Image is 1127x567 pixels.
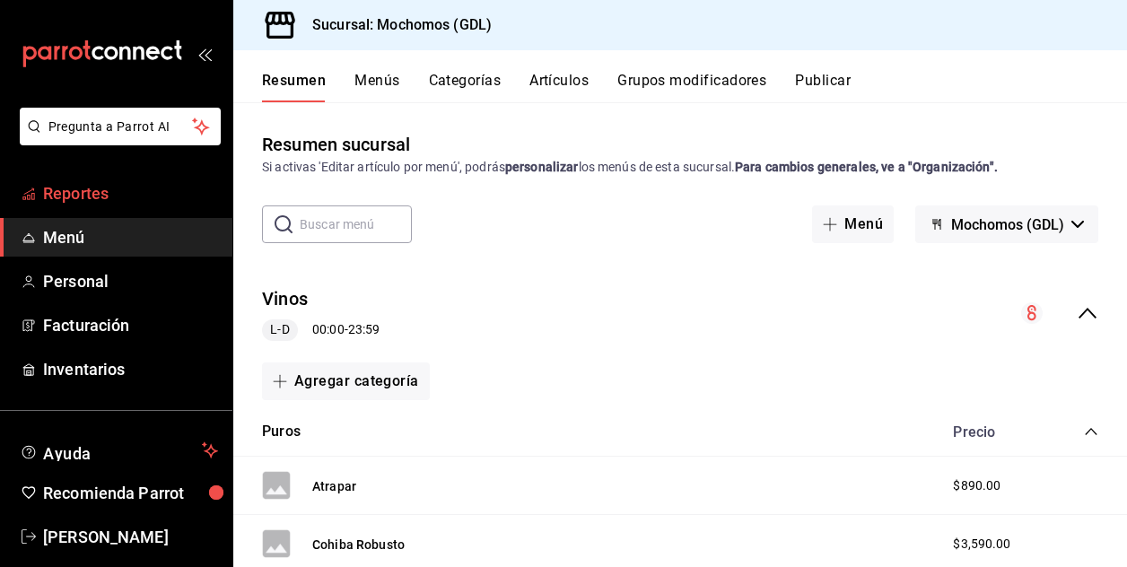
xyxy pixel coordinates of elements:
[43,360,125,379] font: Inventarios
[312,477,356,495] button: Atrapar
[262,72,1127,102] div: Pestañas de navegación
[43,440,195,461] span: Ayuda
[298,14,492,36] h3: Sucursal: Mochomos (GDL)
[812,205,894,243] button: Menú
[354,72,399,102] button: Menús
[43,272,109,291] font: Personal
[43,484,184,502] font: Recomienda Parrot
[505,160,579,174] strong: personalizar
[294,373,419,389] font: Agregar categoría
[262,131,410,158] div: Resumen sucursal
[43,184,109,203] font: Reportes
[617,72,766,102] button: Grupos modificadores
[312,321,380,336] font: 00:00 - 23:59
[915,205,1098,243] button: Mochomos (GDL)
[48,118,193,136] span: Pregunta a Parrot AI
[935,423,1050,441] div: Precio
[953,535,1010,554] span: $3,590.00
[262,422,301,442] button: Puros
[312,536,405,554] button: Cohiba Robusto
[43,228,85,247] font: Menú
[951,216,1064,233] span: Mochomos (GDL)
[953,476,1000,495] span: $890.00
[262,72,326,90] font: Resumen
[529,72,589,102] button: Artículos
[262,362,430,400] button: Agregar categoría
[795,72,851,102] button: Publicar
[262,286,308,312] button: Vinos
[20,108,221,145] button: Pregunta a Parrot AI
[735,160,998,174] strong: Para cambios generales, ve a "Organización".
[429,72,502,102] button: Categorías
[844,216,883,232] font: Menú
[13,130,221,149] a: Pregunta a Parrot AI
[197,47,212,61] button: open_drawer_menu
[233,272,1127,355] div: contraer-menú-fila
[262,158,1098,177] div: Si activas 'Editar artículo por menú', podrás los menús de esta sucursal.
[263,320,296,339] span: L-D
[43,528,169,546] font: [PERSON_NAME]
[300,206,412,242] input: Buscar menú
[43,316,129,335] font: Facturación
[1084,424,1098,439] button: contraer-categoría-fila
